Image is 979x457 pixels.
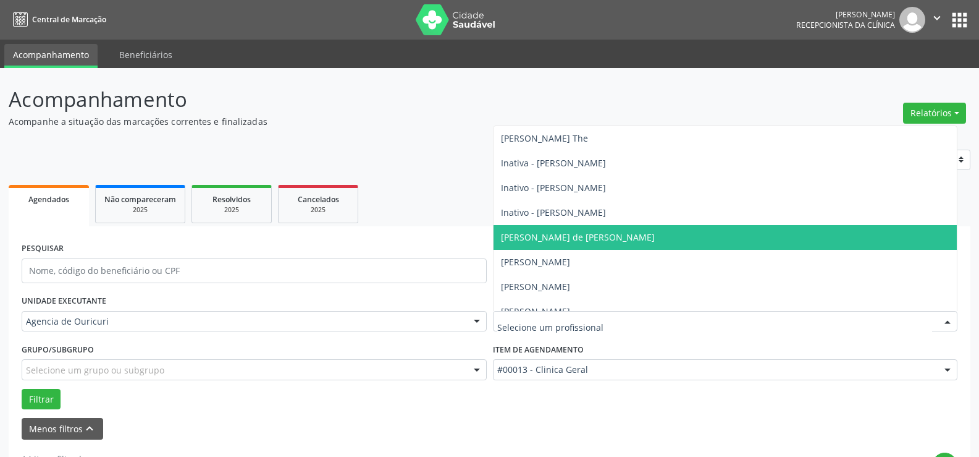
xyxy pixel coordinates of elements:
p: Acompanhamento [9,84,682,115]
label: UNIDADE EXECUTANTE [22,292,106,311]
label: Grupo/Subgrupo [22,340,94,359]
span: Inativo - [PERSON_NAME] [501,207,606,218]
span: Agendados [28,194,69,205]
button: apps [949,9,970,31]
span: #00013 - Clinica Geral [497,364,933,376]
span: Inativo - [PERSON_NAME] [501,182,606,194]
a: Central de Marcação [9,9,106,30]
i:  [930,11,944,25]
button: Relatórios [903,103,966,124]
a: Beneficiários [111,44,181,66]
button: Filtrar [22,389,61,410]
span: [PERSON_NAME] de [PERSON_NAME] [501,231,655,243]
img: img [899,7,925,33]
div: 2025 [201,205,263,215]
button:  [925,7,949,33]
span: Resolvidos [212,194,251,205]
input: Selecione um profissional [497,315,933,340]
span: Não compareceram [104,194,176,205]
label: PESQUISAR [22,239,64,258]
button: Menos filtroskeyboard_arrow_up [22,418,103,440]
i: keyboard_arrow_up [83,422,96,435]
span: [PERSON_NAME] [501,256,570,268]
a: Acompanhamento [4,44,98,68]
span: [PERSON_NAME] [501,281,570,293]
span: Inativa - [PERSON_NAME] [501,157,606,169]
div: 2025 [287,205,349,215]
label: Item de agendamento [493,340,584,359]
div: 2025 [104,205,176,215]
span: [PERSON_NAME] The [501,132,588,144]
span: Cancelados [298,194,339,205]
span: Agencia de Ouricuri [26,315,461,328]
span: Recepcionista da clínica [796,20,895,30]
span: Central de Marcação [32,14,106,25]
input: Nome, código do beneficiário ou CPF [22,258,487,283]
p: Acompanhe a situação das marcações correntes e finalizadas [9,115,682,128]
span: Selecione um grupo ou subgrupo [26,364,164,377]
div: [PERSON_NAME] [796,9,895,20]
span: [PERSON_NAME] [501,305,570,317]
